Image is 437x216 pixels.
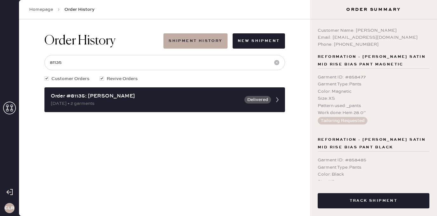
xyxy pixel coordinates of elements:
[233,33,285,49] button: New Shipment
[107,75,138,82] span: Revive Orders
[318,109,429,116] div: Work done : Hem 28.0”
[244,96,271,104] button: Delivered
[44,33,116,49] h1: Order History
[318,171,429,178] div: Color : Black
[64,6,95,13] span: Order History
[318,164,429,171] div: Garment Type : Pants
[318,53,429,68] span: Reformation - [PERSON_NAME] Satin Mid Rise Bias Pant Magnetic
[51,75,89,82] span: Customer Orders
[310,6,437,13] h3: Order Summary
[51,92,241,100] div: Order #81135: [PERSON_NAME]
[318,27,429,34] div: Customer Name: [PERSON_NAME]
[4,206,14,210] h3: CLR
[318,88,429,95] div: Color : Magnetic
[318,41,429,48] div: Phone: [PHONE_NUMBER]
[318,74,429,81] div: Garment ID : # 858477
[318,81,429,88] div: Garment Type : Pants
[318,193,429,208] button: Track Shipment
[407,187,434,215] iframe: Front Chat
[318,157,429,164] div: Garment ID : # 858485
[163,33,227,49] button: Shipment History
[318,34,429,41] div: Email: [EMAIL_ADDRESS][DOMAIN_NAME]
[29,6,53,13] a: Homepage
[44,55,285,70] input: Search by order number, customer name, email or phone number
[51,100,241,107] div: [DATE] • 2 garments
[318,117,367,125] button: Tailoring Requested
[318,197,429,203] a: Track Shipment
[318,136,429,151] span: Reformation - [PERSON_NAME] Satin Mid Rise Bias Pant Black
[318,95,429,102] div: Size : XS
[318,102,429,109] div: Pattern used : _pants
[318,178,429,185] div: Size : XS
